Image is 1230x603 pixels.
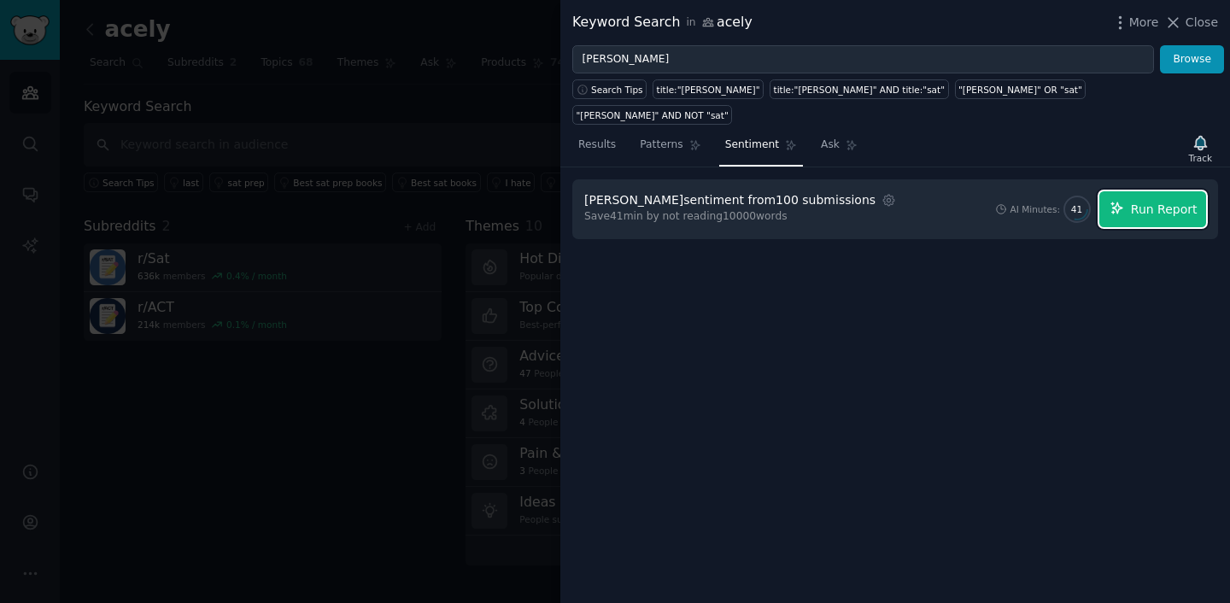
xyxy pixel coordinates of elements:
[584,209,899,225] div: Save 41 min by not reading 10000 words
[1189,152,1212,164] div: Track
[1010,203,1061,215] div: AI Minutes:
[1160,45,1224,74] button: Browse
[640,138,682,153] span: Patterns
[584,191,876,209] div: [PERSON_NAME] sentiment from 100 submissions
[821,138,840,153] span: Ask
[1183,131,1218,167] button: Track
[1099,191,1206,227] button: Run Report
[591,84,643,96] span: Search Tips
[572,45,1154,74] input: Try a keyword related to your business
[1186,14,1218,32] span: Close
[1071,203,1082,215] span: 41
[1111,14,1159,32] button: More
[572,105,732,125] a: "[PERSON_NAME]" AND NOT "sat"
[686,15,695,31] span: in
[578,138,616,153] span: Results
[634,132,706,167] a: Patterns
[657,84,760,96] div: title:"[PERSON_NAME]"
[572,79,647,99] button: Search Tips
[770,79,949,99] a: title:"[PERSON_NAME]" AND title:"sat"
[1129,14,1159,32] span: More
[774,84,946,96] div: title:"[PERSON_NAME]" AND title:"sat"
[1131,201,1198,219] span: Run Report
[958,84,1082,96] div: "[PERSON_NAME]" OR "sat"
[719,132,803,167] a: Sentiment
[725,138,779,153] span: Sentiment
[653,79,764,99] a: title:"[PERSON_NAME]"
[955,79,1086,99] a: "[PERSON_NAME]" OR "sat"
[815,132,864,167] a: Ask
[572,12,753,33] div: Keyword Search acely
[1164,14,1218,32] button: Close
[577,109,729,121] div: "[PERSON_NAME]" AND NOT "sat"
[572,132,622,167] a: Results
